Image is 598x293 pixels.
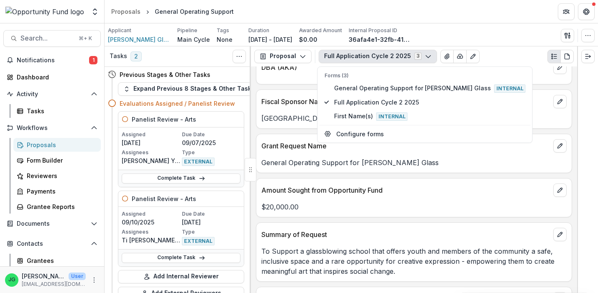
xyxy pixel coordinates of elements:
p: Awarded Amount [299,27,342,34]
div: ⌘ + K [77,34,94,43]
button: Open Documents [3,217,101,230]
button: Expand right [581,50,595,63]
p: Pipeline [177,27,197,34]
p: [DATE] [122,138,180,147]
button: Expand Previous 8 Stages & Other Tasks [118,82,260,96]
p: Main Cycle [177,35,210,44]
button: edit [553,183,567,197]
p: 09/10/2025 [122,218,180,227]
span: Notifications [17,57,89,64]
p: Ti [PERSON_NAME] ([DOMAIN_NAME][EMAIL_ADDRESS][DOMAIN_NAME]) [122,236,180,245]
button: Plaintext view [547,50,561,63]
button: Open Workflows [3,121,101,135]
div: Payments [27,187,94,196]
div: Tasks [27,107,94,115]
a: Payments [13,184,101,198]
span: Documents [17,220,87,227]
a: Reviewers [13,169,101,183]
span: Internal [376,112,408,121]
p: 36afa4e1-32fb-4190-abb3-6a3935daf5ee [349,35,411,44]
h5: Panelist Review - Arts [132,115,196,124]
p: Tags [217,27,229,34]
p: [PERSON_NAME] [22,272,65,280]
button: edit [553,61,567,74]
p: Internal Proposal ID [349,27,397,34]
span: First Name(s) [334,112,526,121]
p: [GEOGRAPHIC_DATA][PERSON_NAME] [261,113,567,123]
p: Applicant [108,27,131,34]
button: PDF view [560,50,574,63]
button: Proposal [254,50,312,63]
p: General Operating Support for [PERSON_NAME] Glass [261,158,567,168]
button: Open Activity [3,87,101,101]
p: Type [182,228,240,236]
span: 2 [130,51,142,61]
h3: Tasks [110,53,127,60]
p: [DATE] [182,218,240,227]
div: Proposals [111,7,141,16]
p: Summary of Request [261,229,550,239]
p: Assigned [122,131,180,138]
a: Complete Task [122,173,240,183]
nav: breadcrumb [108,5,237,18]
p: DBA (AKA) [261,62,550,72]
span: 1 [89,56,97,64]
p: To Support a glassblowing school that offers youth and members of the community a safe, inclusive... [261,246,567,276]
p: Fiscal Sponsor Name [261,97,550,107]
p: Assigned [122,210,180,218]
p: Due Date [182,131,240,138]
span: Workflows [17,125,87,132]
h4: Evaluations Assigned / Panelist Review [120,99,235,108]
h4: Previous Stages & Other Tasks [120,70,210,79]
button: Get Help [578,3,595,20]
button: More [89,275,99,285]
p: User [69,273,86,280]
span: Full Application Cycle 2 2025 [334,98,526,107]
p: Duration [248,27,269,34]
a: [PERSON_NAME] Glass [108,35,171,44]
p: Assignees [122,149,180,156]
a: Form Builder [13,153,101,167]
button: Full Application Cycle 2 20253 [319,50,437,63]
a: Grantee Reports [13,200,101,214]
span: Activity [17,91,87,98]
span: Search... [20,34,74,42]
a: Proposals [13,138,101,152]
button: Partners [558,3,575,20]
button: View Attached Files [440,50,454,63]
div: Grantees [27,256,94,265]
div: Form Builder [27,156,94,165]
button: Open entity switcher [89,3,101,20]
button: edit [553,95,567,108]
div: General Operating Support [155,7,234,16]
button: Toggle View Cancelled Tasks [233,50,246,63]
div: Reviewers [27,171,94,180]
span: Internal [494,84,526,93]
span: Contacts [17,240,87,247]
p: Due Date [182,210,240,218]
span: EXTERNAL [182,237,215,245]
a: Dashboard [3,70,101,84]
button: Search... [3,30,101,47]
button: Open Contacts [3,237,101,250]
p: [DATE] - [DATE] [248,35,292,44]
div: Dashboard [17,73,94,82]
p: $0.00 [299,35,317,44]
div: Grantee Reports [27,202,94,211]
button: Add Internal Reviewer [118,270,244,283]
p: $20,000.00 [261,202,567,212]
p: Forms (3) [325,72,526,79]
button: Edit as form [466,50,480,63]
button: edit [553,139,567,153]
a: Tasks [13,104,101,118]
p: [EMAIL_ADDRESS][DOMAIN_NAME] [22,280,86,288]
a: Proposals [108,5,144,18]
span: EXTERNAL [182,158,215,166]
h5: Panelist Review - Arts [132,194,196,203]
p: Type [182,149,240,156]
div: Jake Goodman [8,277,15,283]
button: Notifications1 [3,54,101,67]
img: Opportunity Fund logo [5,7,84,17]
span: General Operating Support for [PERSON_NAME] Glass [334,84,526,93]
